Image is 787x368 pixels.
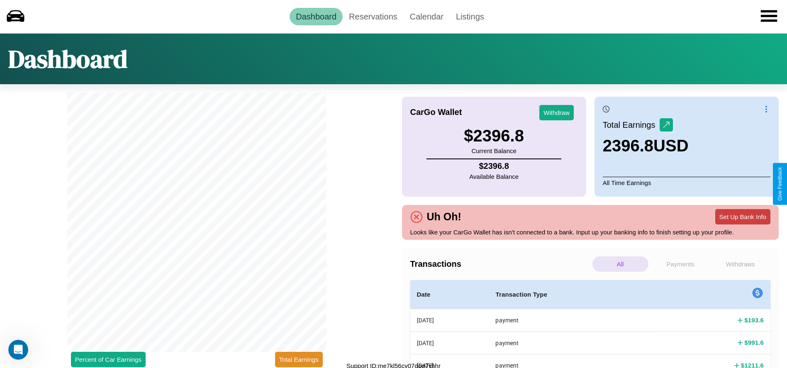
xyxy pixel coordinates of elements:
[539,105,574,120] button: Withdraw
[410,331,489,354] th: [DATE]
[343,8,404,25] a: Reservations
[715,209,770,224] button: Set Up Bank Info
[404,8,450,25] a: Calendar
[8,42,127,76] h1: Dashboard
[469,161,519,171] h4: $ 2396.8
[71,352,146,367] button: Percent of Car Earnings
[603,136,689,155] h3: 2396.8 USD
[464,127,524,145] h3: $ 2396.8
[603,177,770,188] p: All Time Earnings
[8,340,28,360] iframe: Intercom live chat
[653,256,709,272] p: Payments
[489,309,656,332] th: payment
[495,290,649,300] h4: Transaction Type
[712,256,768,272] p: Withdraws
[423,211,465,223] h4: Uh Oh!
[469,171,519,182] p: Available Balance
[290,8,343,25] a: Dashboard
[744,316,764,324] h4: $ 193.6
[410,227,771,238] p: Looks like your CarGo Wallet has isn't connected to a bank. Input up your banking info to finish ...
[417,290,482,300] h4: Date
[777,167,783,201] div: Give Feedback
[275,352,323,367] button: Total Earnings
[744,338,764,347] h4: $ 991.6
[410,309,489,332] th: [DATE]
[410,259,590,269] h4: Transactions
[410,107,462,117] h4: CarGo Wallet
[592,256,648,272] p: All
[450,8,490,25] a: Listings
[464,145,524,156] p: Current Balance
[489,331,656,354] th: payment
[603,117,660,132] p: Total Earnings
